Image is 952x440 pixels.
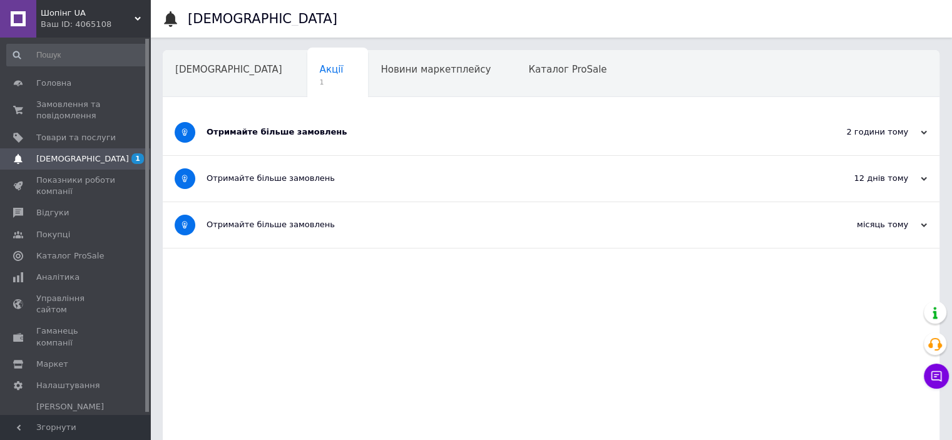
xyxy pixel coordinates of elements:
h1: [DEMOGRAPHIC_DATA] [188,11,337,26]
span: Маркет [36,359,68,370]
span: 1 [131,153,144,164]
input: Пошук [6,44,148,66]
span: Замовлення та повідомлення [36,99,116,121]
button: Чат з покупцем [924,364,949,389]
span: Показники роботи компанії [36,175,116,197]
span: Шопінг UA [41,8,135,19]
div: 12 днів тому [802,173,927,184]
span: [DEMOGRAPHIC_DATA] [36,153,129,165]
span: Управління сайтом [36,293,116,315]
span: Каталог ProSale [528,64,607,75]
span: Каталог ProSale [36,250,104,262]
span: Новини маркетплейсу [381,64,491,75]
div: Отримайте більше замовлень [207,126,802,138]
span: Акції [320,64,344,75]
span: Відгуки [36,207,69,218]
span: Гаманець компанії [36,325,116,348]
span: Покупці [36,229,70,240]
div: місяць тому [802,219,927,230]
span: Налаштування [36,380,100,391]
span: Товари та послуги [36,132,116,143]
div: Ваш ID: 4065108 [41,19,150,30]
div: 2 години тому [802,126,927,138]
span: 1 [320,78,344,87]
span: [DEMOGRAPHIC_DATA] [175,64,282,75]
div: Отримайте більше замовлень [207,219,802,230]
span: Аналітика [36,272,79,283]
span: Головна [36,78,71,89]
div: Отримайте більше замовлень [207,173,802,184]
